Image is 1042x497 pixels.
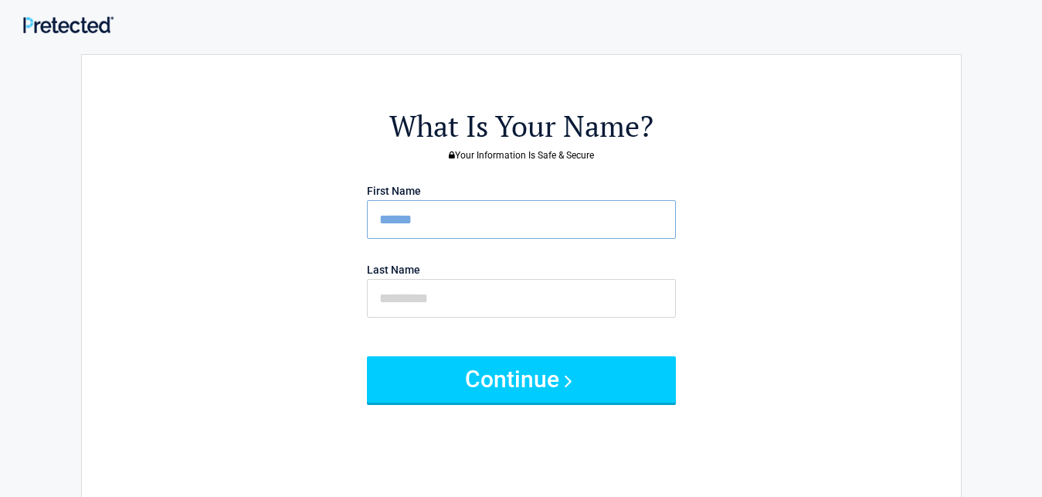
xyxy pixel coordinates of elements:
[23,16,114,32] img: Main Logo
[167,151,876,160] h3: Your Information Is Safe & Secure
[367,356,676,403] button: Continue
[167,107,876,146] h2: What Is Your Name?
[367,264,420,275] label: Last Name
[367,186,421,196] label: First Name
